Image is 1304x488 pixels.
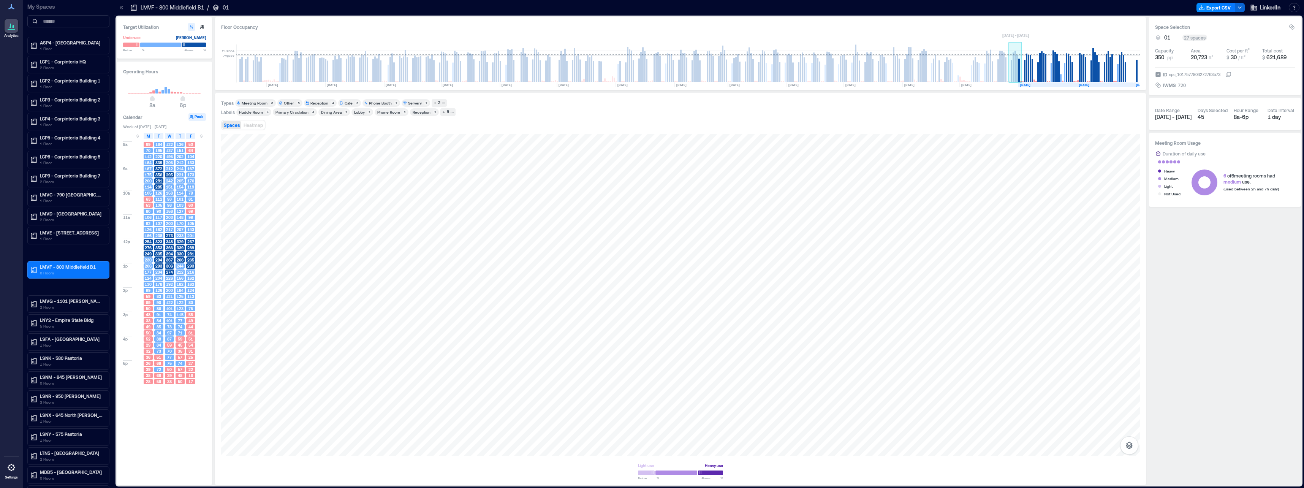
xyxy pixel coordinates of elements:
span: $ [1262,55,1265,60]
span: 621,689 [1266,54,1287,60]
span: 285 [155,184,162,190]
span: 339 [155,160,162,165]
button: 2 [432,99,447,107]
span: 148 [177,215,184,220]
span: 104 [187,154,194,159]
span: 133 [187,160,194,165]
div: Not Used [1164,190,1181,198]
a: Analytics [2,17,21,40]
p: 2 Floors [40,65,104,71]
span: 175 [145,172,152,177]
span: 329 [177,239,184,244]
span: 81 [188,196,193,202]
span: 93 [167,196,172,202]
div: Duration of daily use [1163,150,1206,157]
div: Total cost [1262,48,1283,54]
span: 176 [187,178,194,184]
div: 2 [437,100,442,106]
span: M [147,133,150,139]
div: 9 [446,109,450,116]
span: 12p [123,239,130,244]
div: Cafe [345,100,353,106]
span: 107 [155,221,162,226]
span: 50 [188,142,193,147]
span: 323 [155,239,162,244]
text: [DATE] [386,83,396,87]
span: LinkedIn [1260,4,1280,11]
span: 353 [155,245,162,250]
span: 8a [149,102,155,108]
span: 173 [187,172,194,177]
span: 126 [145,227,152,232]
span: 178 [155,282,162,287]
div: 27 spaces [1182,35,1207,41]
p: 1 Floor [40,122,104,128]
span: 207 [177,227,184,232]
span: 3p [123,312,128,317]
text: [DATE] [961,83,972,87]
text: [DATE] [617,83,628,87]
span: 122 [177,300,184,305]
p: 1 Floor [40,84,104,90]
span: 101 [166,306,173,311]
span: 124 [145,276,152,281]
span: 350 [1155,54,1164,61]
span: 121 [166,294,173,299]
span: 106 [145,215,152,220]
h3: Space Selection [1155,23,1289,31]
p: LCP2 - Carpinteria Building 1 [40,78,104,84]
p: LMVF - 800 Middlefield B1 [40,264,104,270]
div: Phone Room [377,109,400,115]
span: 281 [155,178,162,184]
span: 151 [177,148,184,153]
p: 1 Floor [40,236,104,242]
span: / ft² [1238,55,1245,60]
span: 216 [187,269,194,275]
div: Date Range [1155,107,1180,113]
span: 48 [146,312,150,317]
span: 105 [155,203,162,208]
span: 2p [123,288,128,293]
span: 201 [187,233,194,238]
span: 356 [155,172,162,177]
span: 11a [123,215,130,220]
button: Heatmap [242,121,264,129]
p: 2 Floors [40,217,104,223]
span: 99 [146,288,150,293]
span: 167 [145,166,152,171]
p: LMVG - 1101 [PERSON_NAME] B7 [40,298,104,304]
span: medium [1223,179,1241,184]
span: 156 [177,276,184,281]
span: 112 [155,196,162,202]
span: 136 [177,142,184,147]
span: 80 [146,209,150,214]
div: 720 [1177,81,1187,89]
div: Reception [413,109,430,115]
span: 30 [1231,54,1237,60]
span: 293 [155,263,162,269]
span: 182 [155,227,162,232]
div: 5 [296,101,301,105]
text: [DATE] [1136,83,1146,87]
span: 53 [146,203,150,208]
span: 214 [177,166,184,171]
div: Medium [1164,175,1179,182]
div: Floor Occupancy [221,23,1140,31]
p: 1 Floor [40,160,104,166]
span: Heatmap [244,122,263,128]
span: 101 [177,196,184,202]
p: 01 [223,4,229,11]
span: 206 [145,263,152,269]
button: Export CSV [1196,3,1235,12]
div: 2 [402,110,407,114]
button: IDspc_1017577804272763573 [1225,71,1231,78]
div: 2 [367,110,372,114]
div: Capacity [1155,48,1174,54]
p: LCP5 - Carpinteria Building 4 [40,135,104,141]
span: T [158,133,160,139]
span: 195 [155,148,162,153]
div: Phone Booth [369,100,392,106]
div: Labels [221,109,235,115]
span: 103 [177,203,184,208]
span: 01 [1164,34,1170,41]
